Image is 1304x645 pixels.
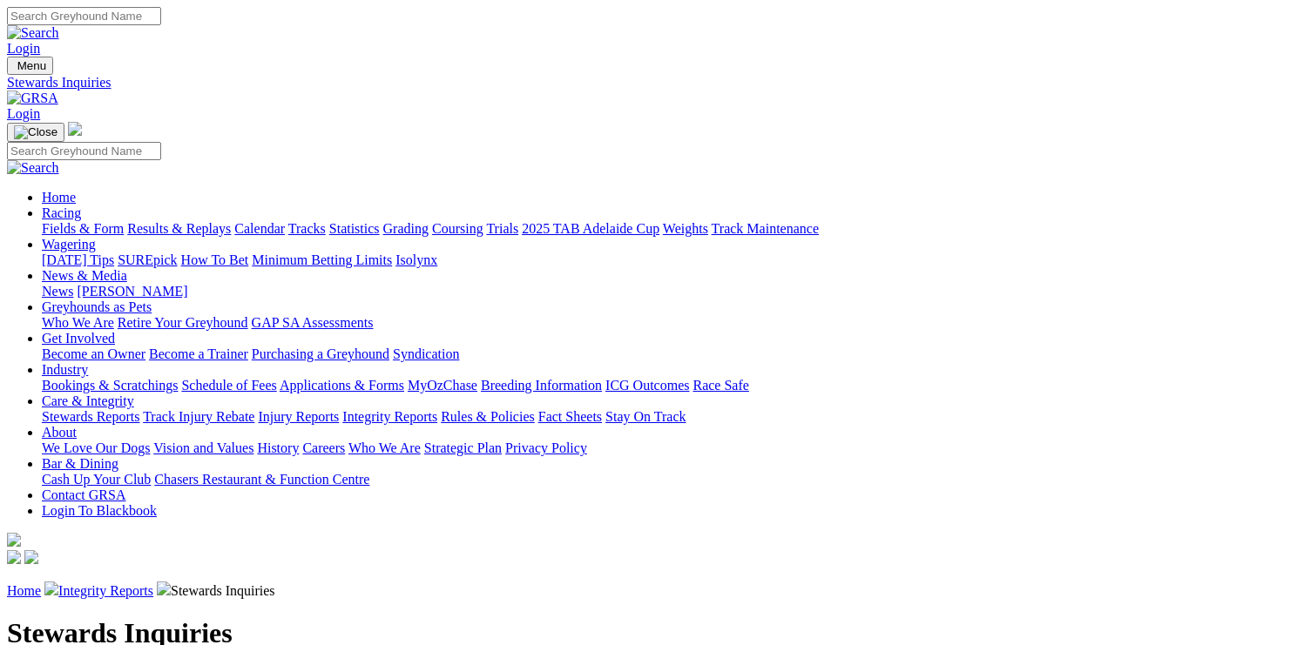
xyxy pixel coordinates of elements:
[7,7,161,25] input: Search
[153,440,253,455] a: Vision and Values
[7,533,21,547] img: logo-grsa-white.png
[329,221,380,236] a: Statistics
[7,91,58,106] img: GRSA
[7,25,59,41] img: Search
[157,581,171,595] img: chevron-right.svg
[42,346,1297,362] div: Get Involved
[118,252,177,267] a: SUREpick
[7,581,1297,599] p: Stewards Inquiries
[252,252,392,267] a: Minimum Betting Limits
[42,425,77,440] a: About
[58,583,153,598] a: Integrity Reports
[127,221,231,236] a: Results & Replays
[288,221,326,236] a: Tracks
[42,440,150,455] a: We Love Our Dogs
[42,205,81,220] a: Racing
[712,221,819,236] a: Track Maintenance
[42,346,145,361] a: Become an Owner
[42,362,88,377] a: Industry
[395,252,437,267] a: Isolynx
[24,550,38,564] img: twitter.svg
[42,284,73,299] a: News
[7,41,40,56] a: Login
[7,106,40,121] a: Login
[432,221,483,236] a: Coursing
[42,315,1297,331] div: Greyhounds as Pets
[42,299,152,314] a: Greyhounds as Pets
[181,378,276,393] a: Schedule of Fees
[42,393,134,408] a: Care & Integrity
[42,268,127,283] a: News & Media
[181,252,249,267] a: How To Bet
[42,331,115,346] a: Get Involved
[42,252,114,267] a: [DATE] Tips
[302,440,345,455] a: Careers
[42,378,178,393] a: Bookings & Scratchings
[42,221,1297,237] div: Racing
[149,346,248,361] a: Become a Trainer
[342,409,437,424] a: Integrity Reports
[522,221,659,236] a: 2025 TAB Adelaide Cup
[280,378,404,393] a: Applications & Forms
[14,125,57,139] img: Close
[154,472,369,487] a: Chasers Restaurant & Function Centre
[42,252,1297,268] div: Wagering
[505,440,587,455] a: Privacy Policy
[118,315,248,330] a: Retire Your Greyhound
[383,221,429,236] a: Grading
[252,346,389,361] a: Purchasing a Greyhound
[258,409,339,424] a: Injury Reports
[424,440,502,455] a: Strategic Plan
[42,378,1297,393] div: Industry
[77,284,187,299] a: [PERSON_NAME]
[42,409,1297,425] div: Care & Integrity
[68,122,82,136] img: logo-grsa-white.png
[408,378,477,393] a: MyOzChase
[42,456,118,471] a: Bar & Dining
[663,221,708,236] a: Weights
[7,142,161,160] input: Search
[42,190,76,205] a: Home
[17,59,46,72] span: Menu
[486,221,518,236] a: Trials
[393,346,459,361] a: Syndication
[42,221,124,236] a: Fields & Form
[7,160,59,176] img: Search
[44,581,58,595] img: chevron-right.svg
[42,315,114,330] a: Who We Are
[234,221,285,236] a: Calendar
[7,75,1297,91] a: Stewards Inquiries
[481,378,602,393] a: Breeding Information
[257,440,299,455] a: History
[348,440,421,455] a: Who We Are
[42,409,139,424] a: Stewards Reports
[7,583,41,598] a: Home
[42,503,157,518] a: Login To Blackbook
[7,550,21,564] img: facebook.svg
[42,472,151,487] a: Cash Up Your Club
[42,284,1297,299] div: News & Media
[143,409,254,424] a: Track Injury Rebate
[7,123,64,142] button: Toggle navigation
[441,409,535,424] a: Rules & Policies
[7,57,53,75] button: Toggle navigation
[538,409,602,424] a: Fact Sheets
[693,378,748,393] a: Race Safe
[605,378,689,393] a: ICG Outcomes
[605,409,686,424] a: Stay On Track
[42,440,1297,456] div: About
[252,315,374,330] a: GAP SA Assessments
[42,487,125,502] a: Contact GRSA
[42,237,96,252] a: Wagering
[42,472,1297,487] div: Bar & Dining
